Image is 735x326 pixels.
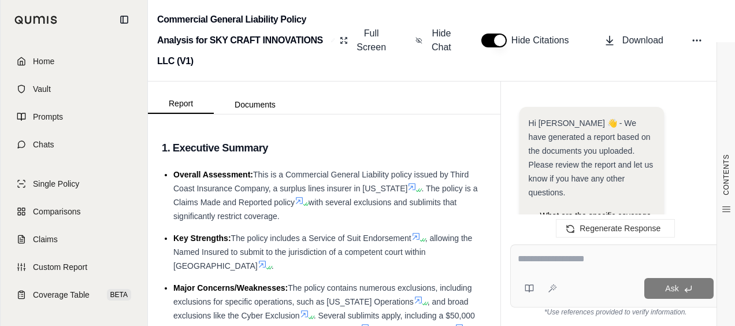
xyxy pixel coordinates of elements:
a: Chats [8,132,140,157]
span: Download [622,34,663,47]
a: Single Policy [8,171,140,197]
span: Hide Chat [429,27,454,54]
a: Coverage TableBETA [8,282,140,308]
a: Home [8,49,140,74]
span: , allowing the Named Insured to submit to the jurisdiction of a competent court within [GEOGRAPHI... [173,234,472,271]
span: CONTENTS [722,154,731,195]
button: Hide Chat [411,22,458,59]
a: Vault [8,76,140,102]
button: Regenerate Response [556,219,675,238]
span: Coverage Table [33,289,90,301]
span: Vault [33,83,51,95]
span: Hide Citations [511,34,576,47]
span: . [272,261,274,271]
div: *Use references provided to verify information. [510,308,721,317]
span: with several exclusions and sublimits that significantly restrict coverage. [173,198,456,221]
span: BETA [107,289,131,301]
a: Comparisons [8,199,140,224]
span: Custom Report [33,261,87,273]
span: Comparisons [33,206,80,217]
span: The policy contains numerous exclusions, including exclusions for specific operations, such as [U... [173,283,472,306]
a: Prompts [8,104,140,129]
h3: 1. Executive Summary [162,138,487,158]
span: Chats [33,139,54,150]
a: Claims [8,227,140,252]
button: Documents [214,95,296,114]
span: This is a Commercial General Liability policy issued by Third Coast Insurance Company, a surplus ... [173,170,469,193]
span: What are the specific coverage triggers and reporting requirements for claims under this 'Claims-... [540,211,652,290]
button: Full Screen [335,22,392,59]
span: Key Strengths: [173,234,231,243]
button: Collapse sidebar [115,10,133,29]
a: Custom Report [8,254,140,280]
h2: Commercial General Liability Policy Analysis for SKY CRAFT INNOVATIONS LLC (V1) [157,9,326,72]
span: Major Concerns/Weaknesses: [173,283,288,292]
button: Download [599,29,668,52]
span: Prompts [33,111,63,123]
button: Report [148,94,214,114]
img: Qumis Logo [14,16,58,24]
span: Home [33,55,54,67]
span: Hi [PERSON_NAME] 👋 - We have generated a report based on the documents you uploaded. Please revie... [529,118,654,197]
span: Single Policy [33,178,79,190]
span: Overall Assessment: [173,170,253,179]
span: Full Screen [355,27,388,54]
span: The policy includes a Service of Suit Endorsement [231,234,411,243]
span: Ask [665,284,678,293]
span: Claims [33,234,58,245]
span: Regenerate Response [580,224,660,233]
button: Ask [644,278,714,299]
